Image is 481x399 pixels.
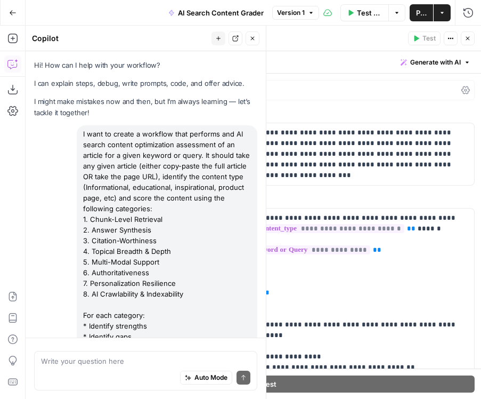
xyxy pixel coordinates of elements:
[178,7,264,18] span: AI Search Content Grader
[194,373,227,382] span: Auto Mode
[277,8,305,18] span: Version 1
[272,6,319,20] button: Version 1
[396,55,475,69] button: Generate with AI
[410,58,461,67] span: Generate with AI
[357,7,382,18] span: Test Workflow
[416,7,427,18] span: Publish
[34,78,257,89] p: I can explain steps, debug, write prompts, code, and offer advice.
[34,60,257,71] p: Hi! How can I help with your workflow?
[180,371,232,385] button: Auto Mode
[408,31,441,45] button: Test
[422,34,436,43] span: Test
[410,4,433,21] button: Publish
[77,125,257,377] div: I want to create a workflow that performs and AI search content optimization assessment of an art...
[32,33,208,44] div: Copilot
[340,4,388,21] button: Test Workflow
[34,96,257,118] p: I might make mistakes now and then, but I’m always learning — let’s tackle it together!
[162,4,270,21] button: AI Search Content Grader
